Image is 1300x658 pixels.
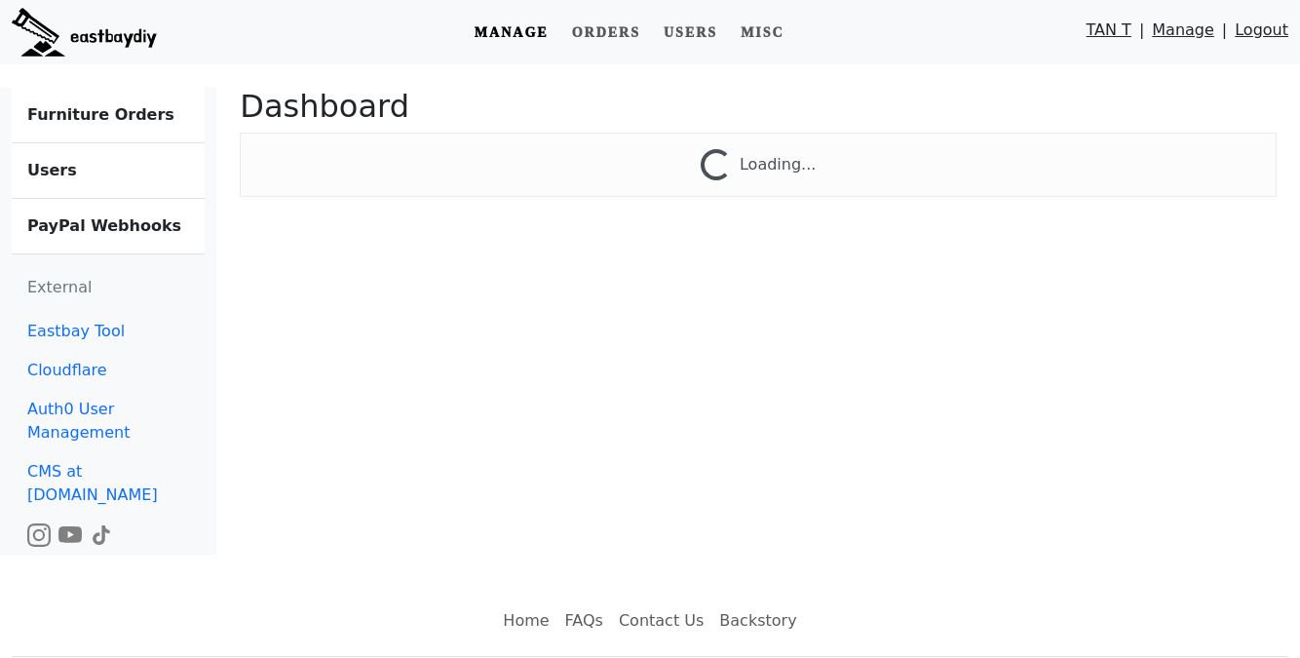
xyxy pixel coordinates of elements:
a: FAQs [557,601,611,640]
div: Loading... [740,153,816,180]
a: Auth0 User Management [12,390,205,452]
a: Cloudflare [12,351,205,390]
a: Orders [564,15,648,51]
a: Users [656,15,725,51]
span: External [27,278,92,296]
span: | [1139,19,1144,51]
a: Manage [1152,19,1214,51]
a: TAN T [1087,19,1131,51]
b: Furniture Orders [27,105,174,124]
a: Watch the build video or pictures on TikTok [90,524,113,543]
a: Watch the build video or pictures on YouTube [58,524,82,543]
b: Users [27,161,77,179]
a: Furniture Orders [12,88,205,143]
a: Misc [733,15,792,51]
a: PayPal Webhooks [12,199,205,253]
a: Home [495,601,556,640]
a: Eastbay Tool [12,312,205,351]
h2: Dashboard [240,88,1277,125]
a: Users [12,143,205,199]
a: Backstory [711,601,804,640]
a: Watch the build video or pictures on Instagram [27,524,51,543]
a: Manage [467,15,556,51]
a: Contact Us [611,601,711,640]
span: | [1222,19,1227,51]
b: PayPal Webhooks [27,216,181,235]
a: Logout [1235,19,1288,51]
a: CMS at [DOMAIN_NAME] [12,452,205,515]
img: eastbaydiy [12,8,157,57]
